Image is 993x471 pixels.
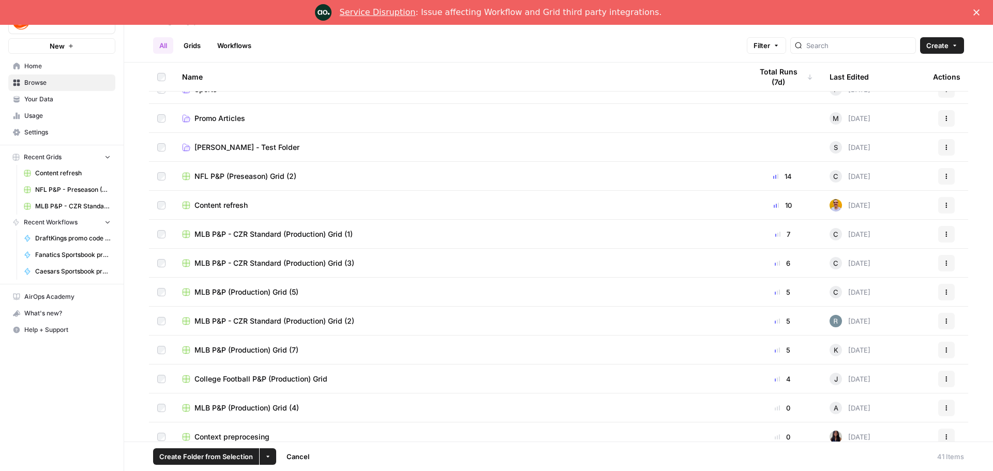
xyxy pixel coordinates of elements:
[8,305,115,322] button: What's new?
[211,37,258,54] a: Workflows
[834,403,838,413] span: A
[9,306,115,321] div: What's new?
[19,181,115,198] a: NFL P&P - Preseason (Production) Grid
[340,7,416,17] a: Service Disruption
[194,200,248,210] span: Content refresh
[752,345,813,355] div: 5
[973,9,984,16] div: Close
[752,432,813,442] div: 0
[24,325,111,335] span: Help + Support
[177,37,207,54] a: Grids
[194,403,299,413] span: MLB P&P (Production) Grid (4)
[24,111,111,120] span: Usage
[153,37,173,54] a: All
[315,4,332,21] img: Profile image for Engineering
[834,142,838,153] span: S
[287,451,309,462] span: Cancel
[194,113,245,124] span: Promo Articles
[280,448,315,465] button: Cancel
[24,292,111,301] span: AirOps Academy
[937,451,964,462] div: 41 Items
[8,322,115,338] button: Help + Support
[752,63,813,91] div: Total Runs (7d)
[830,431,870,443] div: [DATE]
[182,113,735,124] a: Promo Articles
[35,267,111,276] span: Caesars Sportsbook promo code articles
[830,402,870,414] div: [DATE]
[19,165,115,181] a: Content refresh
[19,247,115,263] a: Fanatics Sportsbook promo articles
[182,229,735,239] a: MLB P&P - CZR Standard (Production) Grid (1)
[8,124,115,141] a: Settings
[830,344,870,356] div: [DATE]
[182,287,735,297] a: MLB P&P (Production) Grid (5)
[19,263,115,280] a: Caesars Sportsbook promo code articles
[747,37,786,54] button: Filter
[830,373,870,385] div: [DATE]
[752,374,813,384] div: 4
[8,215,115,230] button: Recent Workflows
[194,432,269,442] span: Context preprocesing
[830,199,870,211] div: [DATE]
[194,229,353,239] span: MLB P&P - CZR Standard (Production) Grid (1)
[8,108,115,124] a: Usage
[182,171,735,181] a: NFL P&P (Preseason) Grid (2)
[806,40,911,51] input: Search
[194,316,354,326] span: MLB P&P - CZR Standard (Production) Grid (2)
[830,286,870,298] div: [DATE]
[24,218,78,227] span: Recent Workflows
[752,229,813,239] div: 7
[752,403,813,413] div: 0
[340,7,662,18] div: : Issue affecting Workflow and Grid third party integrations.
[933,63,960,91] div: Actions
[50,41,65,51] span: New
[752,258,813,268] div: 6
[182,63,735,91] div: Name
[19,230,115,247] a: DraftKings promo code articles
[159,451,253,462] span: Create Folder from Selection
[19,198,115,215] a: MLB P&P - CZR Standard (Production) Grid (3)
[24,95,111,104] span: Your Data
[194,374,327,384] span: College Football P&P (Production) Grid
[830,315,870,327] div: [DATE]
[24,153,62,162] span: Recent Grids
[182,432,735,442] a: Context preprocesing
[834,374,838,384] span: J
[834,345,838,355] span: K
[24,62,111,71] span: Home
[752,200,813,210] div: 10
[833,287,838,297] span: C
[830,141,870,154] div: [DATE]
[35,250,111,260] span: Fanatics Sportsbook promo articles
[24,78,111,87] span: Browse
[194,287,298,297] span: MLB P&P (Production) Grid (5)
[830,170,870,183] div: [DATE]
[830,228,870,240] div: [DATE]
[182,345,735,355] a: MLB P&P (Production) Grid (7)
[830,315,842,327] img: ehih9fj019oc8kon570xqled1mec
[833,171,838,181] span: C
[24,128,111,137] span: Settings
[752,316,813,326] div: 5
[926,40,949,51] span: Create
[35,234,111,243] span: DraftKings promo code articles
[754,40,770,51] span: Filter
[8,58,115,74] a: Home
[35,185,111,194] span: NFL P&P - Preseason (Production) Grid
[830,63,869,91] div: Last Edited
[752,171,813,181] div: 14
[182,316,735,326] a: MLB P&P - CZR Standard (Production) Grid (2)
[8,149,115,165] button: Recent Grids
[35,169,111,178] span: Content refresh
[194,142,299,153] span: [PERSON_NAME] - Test Folder
[35,202,111,211] span: MLB P&P - CZR Standard (Production) Grid (3)
[830,431,842,443] img: rox323kbkgutb4wcij4krxobkpon
[182,374,735,384] a: College Football P&P (Production) Grid
[8,91,115,108] a: Your Data
[752,287,813,297] div: 5
[8,38,115,54] button: New
[8,288,115,305] a: AirOps Academy
[920,37,964,54] button: Create
[182,142,735,153] a: [PERSON_NAME] - Test Folder
[8,74,115,91] a: Browse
